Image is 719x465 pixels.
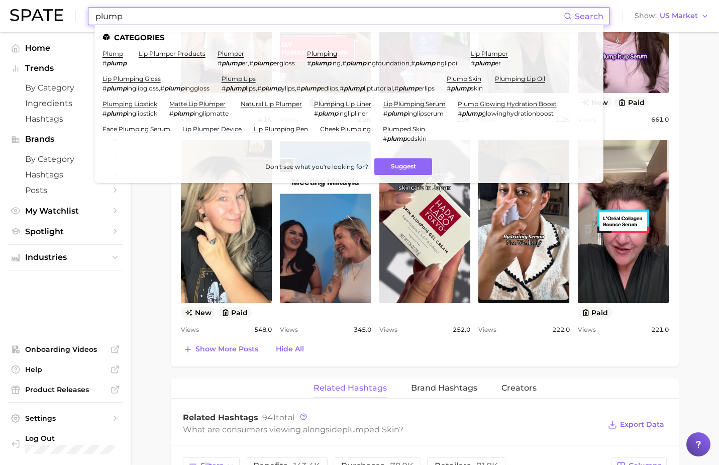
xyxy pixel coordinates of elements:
[307,50,337,57] a: plumping
[169,110,173,117] span: #
[249,59,253,67] span: #
[383,125,425,133] a: plumped skin
[10,9,63,21] img: SPATE
[471,59,475,67] span: #
[107,110,127,117] em: plump
[102,84,210,92] div: ,
[296,84,300,92] span: #
[276,345,304,353] span: Hide All
[344,84,364,92] em: plump
[25,170,106,179] span: Hashtags
[102,33,595,42] li: Categories
[254,324,272,336] span: 548.0
[183,423,600,436] div: What are consumers viewing alongside ?
[314,100,371,108] a: plumping lip liner
[127,110,157,117] span: inglipstick
[253,59,273,67] em: plump
[127,84,159,92] span: inglipgloss
[25,253,106,262] span: Industries
[102,84,107,92] span: #
[181,307,216,318] span: new
[102,125,170,133] a: face plumping serum
[331,59,341,67] span: ing
[280,324,298,336] span: Views
[575,12,603,21] span: Search
[632,10,711,23] button: ShowUS Market
[366,59,409,67] span: ingfoundation
[374,158,432,175] button: Suggest
[475,59,495,67] em: plump
[8,431,123,457] a: Log out. Currently logged in with e-mail emily.frye@galderma.com.
[102,100,157,108] a: plumping lipstick
[651,114,669,126] span: 661.0
[453,324,470,336] span: 252.0
[342,59,346,67] span: #
[102,75,161,82] a: lip plumping gloss
[419,84,435,92] span: erlips
[447,75,481,82] a: plump skin
[25,114,106,124] span: Hashtags
[411,59,415,67] span: #
[226,84,246,92] em: plump
[383,135,387,142] span: #
[321,84,338,92] span: edlips
[471,50,508,57] a: lip plumper
[241,100,302,108] a: natural lip plumper
[102,50,123,57] a: plump
[25,385,106,394] span: Product Releases
[8,182,123,198] a: Posts
[387,110,407,117] em: plump
[307,59,459,67] div: , ,
[139,50,206,57] a: lip plumper products
[25,345,106,354] span: Onboarding Videos
[387,135,407,142] em: plump
[311,59,331,67] em: plump
[195,345,258,353] span: Show more posts
[246,84,256,92] span: lips
[25,154,106,164] span: by Category
[25,206,106,216] span: My Watchlist
[265,163,368,170] span: Don't see what you're looking for?
[254,125,308,133] a: lip plumping pen
[183,413,258,422] span: Related Hashtags
[193,110,229,117] span: inglipmatte
[635,13,657,19] span: Show
[102,59,107,67] span: #
[318,110,338,117] em: plump
[218,59,222,67] span: #
[346,59,366,67] em: plump
[478,324,496,336] span: Views
[262,413,276,422] span: 941
[281,84,295,92] span: ylips
[398,84,419,92] em: plump
[25,185,106,195] span: Posts
[173,110,193,117] em: plump
[107,59,127,67] em: plump
[8,411,123,426] a: Settings
[340,84,344,92] span: #
[102,110,107,117] span: #
[8,96,123,111] a: Ingredients
[164,84,184,92] em: plump
[620,420,664,429] span: Export Data
[578,324,596,336] span: Views
[447,84,451,92] span: #
[261,84,281,92] em: plump
[462,110,482,117] em: plump
[222,84,226,92] span: #
[222,84,435,92] div: , , , ,
[242,59,248,67] span: er
[458,100,557,108] a: plump glowing hydration boost
[25,64,106,73] span: Trends
[262,413,294,422] span: total
[383,110,387,117] span: #
[660,13,698,19] span: US Market
[578,307,612,318] button: paid
[218,50,244,57] a: plumper
[181,324,199,336] span: Views
[8,342,123,357] a: Onboarding Videos
[107,84,127,92] em: plump
[25,83,106,92] span: by Category
[8,151,123,167] a: by Category
[181,342,261,356] button: Show more posts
